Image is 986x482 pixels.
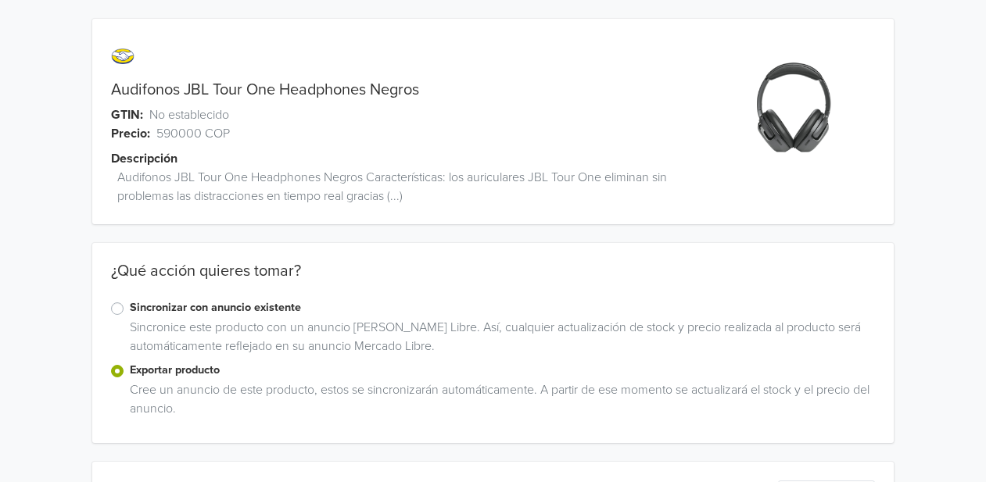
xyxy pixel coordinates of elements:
[149,105,229,124] span: No establecido
[92,262,895,299] div: ¿Qué acción quieres tomar?
[124,318,876,362] div: Sincronice este producto con un anuncio [PERSON_NAME] Libre. Así, cualquier actualización de stoc...
[117,168,712,205] span: Audifonos JBL Tour One Headphones Negros Características: los auriculares JBL Tour One eliminan s...
[130,299,876,316] label: Sincronizar con anuncio existente
[111,124,150,143] span: Precio:
[124,380,876,424] div: Cree un anuncio de este producto, estos se sincronizarán automáticamente. A partir de ese momento...
[111,105,143,124] span: GTIN:
[130,362,876,379] label: Exportar producto
[156,124,230,143] span: 590000 COP
[111,80,419,99] a: Audifonos JBL Tour One Headphones Negros
[111,149,177,168] span: Descripción
[735,50,853,168] img: product_image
